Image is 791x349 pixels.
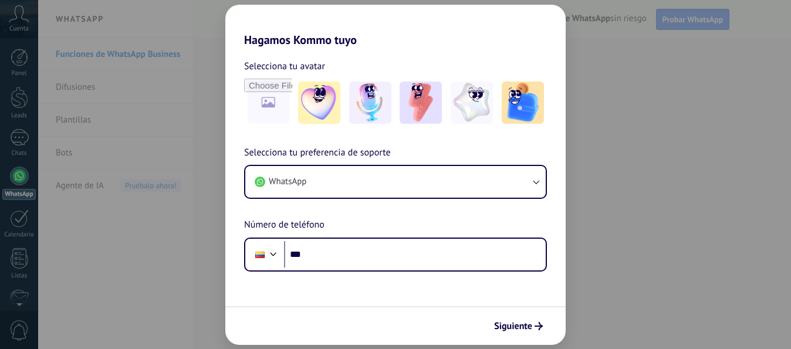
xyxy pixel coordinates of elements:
img: -1.jpeg [298,82,340,124]
img: -2.jpeg [349,82,391,124]
h2: Hagamos Kommo tuyo [225,5,566,47]
span: Número de teléfono [244,218,324,233]
img: -5.jpeg [502,82,544,124]
span: Selecciona tu avatar [244,59,325,74]
span: Selecciona tu preferencia de soporte [244,145,391,161]
img: -3.jpeg [400,82,442,124]
img: -4.jpeg [451,82,493,124]
span: WhatsApp [269,176,306,188]
div: Colombia: + 57 [249,242,271,267]
span: Siguiente [494,322,532,330]
button: Siguiente [489,316,548,336]
button: WhatsApp [245,166,546,198]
